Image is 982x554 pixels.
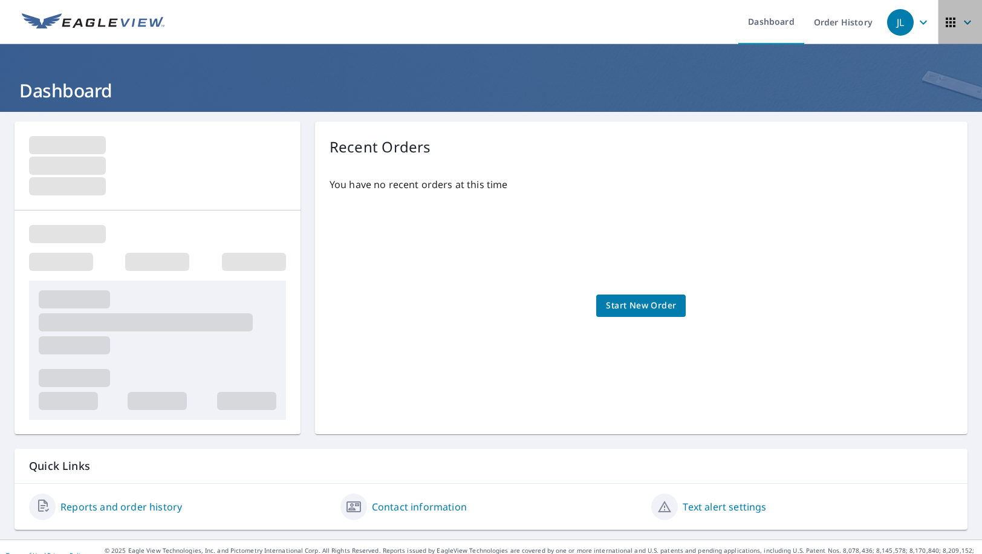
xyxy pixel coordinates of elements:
[15,78,967,103] h1: Dashboard
[22,13,164,31] img: EV Logo
[606,298,676,313] span: Start New Order
[330,177,953,192] p: You have no recent orders at this time
[29,458,953,474] p: Quick Links
[372,500,467,514] a: Contact information
[330,136,431,158] p: Recent Orders
[596,295,686,317] a: Start New Order
[60,500,182,514] a: Reports and order history
[887,9,914,36] div: JL
[683,500,766,514] a: Text alert settings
